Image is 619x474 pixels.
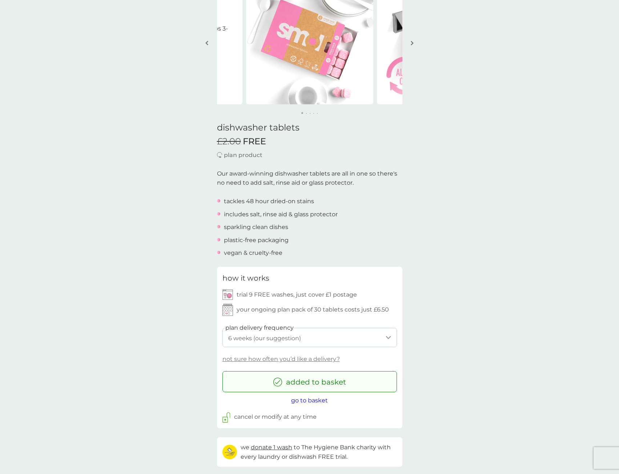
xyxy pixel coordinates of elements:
[286,376,346,388] p: added to basket
[411,40,414,46] img: right-arrow.svg
[243,136,266,147] span: FREE
[224,248,282,258] p: vegan & cruelty-free
[237,305,389,314] p: your ongoing plan pack of 30 tablets costs just £6.50
[251,444,292,451] span: donate 1 wash
[224,222,288,232] p: sparkling clean dishes
[222,371,397,392] button: added to basket
[217,169,402,188] p: Our award-winning dishwasher tablets are all in one so there's no need to add salt, rinse aid or ...
[205,40,208,46] img: left-arrow.svg
[217,122,402,133] h1: dishwasher tablets
[291,397,328,404] span: go to basket
[241,443,397,461] p: we to The Hygiene Bank charity with every laundry or dishwash FREE trial.
[234,412,317,422] p: cancel or modify at any time
[222,354,340,364] p: not sure how often you’d like a delivery?
[224,197,314,206] p: tackles 48 hour dried-on stains
[237,290,357,300] p: trial 9 FREE washes, just cover £1 postage
[291,396,328,405] button: go to basket
[224,150,262,160] p: plan product
[225,323,294,333] label: plan delivery frequency
[224,210,338,219] p: includes salt, rinse aid & glass protector
[217,136,241,147] span: £2.00
[222,272,269,284] h3: how it works
[224,236,289,245] p: plastic-free packaging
